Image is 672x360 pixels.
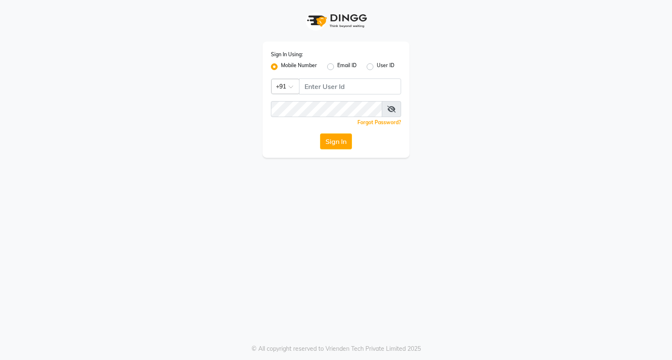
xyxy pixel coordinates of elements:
[337,62,357,72] label: Email ID
[377,62,394,72] label: User ID
[320,133,352,149] button: Sign In
[302,8,370,33] img: logo1.svg
[271,101,382,117] input: Username
[281,62,317,72] label: Mobile Number
[299,78,401,94] input: Username
[357,119,401,125] a: Forgot Password?
[271,51,303,58] label: Sign In Using:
